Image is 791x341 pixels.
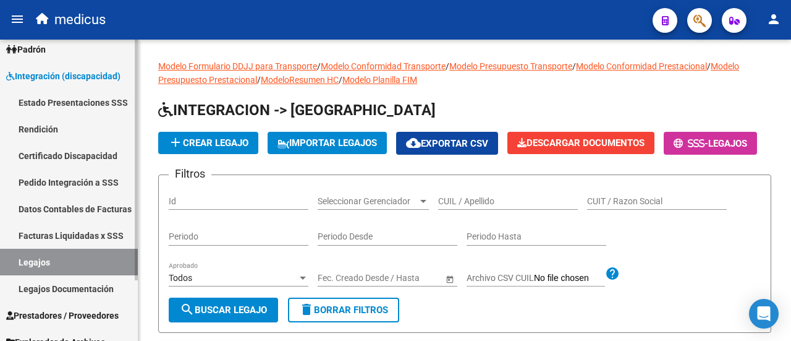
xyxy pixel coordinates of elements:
div: Open Intercom Messenger [749,299,779,329]
mat-icon: help [605,266,620,281]
span: Exportar CSV [406,138,488,149]
span: Descargar Documentos [517,137,645,149]
h3: Filtros [169,165,211,183]
a: Modelo Planilla FIM [342,75,417,85]
span: Legajos [708,138,747,149]
a: Modelo Conformidad Transporte [321,61,446,71]
a: Modelo Conformidad Prestacional [576,61,707,71]
span: Seleccionar Gerenciador [318,196,418,207]
span: Crear Legajo [168,137,248,149]
mat-icon: cloud_download [406,136,421,150]
button: Descargar Documentos [507,132,654,154]
mat-icon: menu [10,12,25,27]
mat-icon: search [180,302,195,317]
span: Todos [169,273,192,283]
span: Borrar Filtros [299,304,388,316]
mat-icon: add [168,135,183,150]
span: INTEGRACION -> [GEOGRAPHIC_DATA] [158,101,436,119]
span: IMPORTAR LEGAJOS [277,137,377,149]
span: Archivo CSV CUIL [467,273,534,283]
a: Modelo Formulario DDJJ para Transporte [158,61,317,71]
span: medicus [54,6,106,33]
button: Buscar Legajo [169,298,278,322]
input: Archivo CSV CUIL [534,273,605,284]
span: - [674,138,708,149]
span: Buscar Legajo [180,304,267,316]
span: Padrón [6,43,46,56]
button: Crear Legajo [158,132,258,154]
button: Exportar CSV [396,132,498,155]
button: -Legajos [664,132,757,155]
a: Modelo Presupuesto Transporte [449,61,572,71]
button: IMPORTAR LEGAJOS [268,132,387,154]
button: Borrar Filtros [288,298,399,322]
span: Prestadores / Proveedores [6,309,119,322]
button: Open calendar [443,272,456,285]
span: Integración (discapacidad) [6,69,121,83]
input: Fecha fin [373,273,434,283]
a: ModeloResumen HC [261,75,339,85]
mat-icon: delete [299,302,314,317]
mat-icon: person [766,12,781,27]
input: Fecha inicio [318,273,363,283]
